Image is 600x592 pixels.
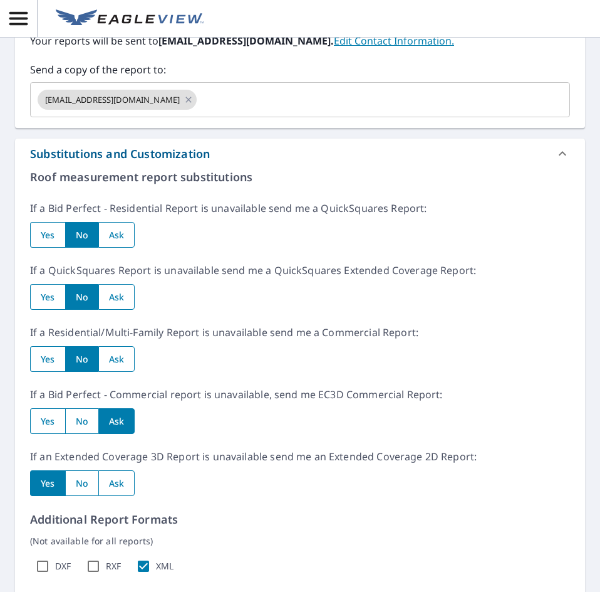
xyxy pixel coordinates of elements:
[30,62,570,77] label: Send a copy of the report to:
[30,263,570,278] p: If a QuickSquares Report is unavailable send me a QuickSquares Extended Coverage Report:
[56,9,204,28] img: EV Logo
[55,561,71,572] label: DXF
[30,201,570,216] p: If a Bid Perfect - Residential Report is unavailable send me a QuickSquares Report:
[30,534,570,547] p: (Not available for all reports)
[30,387,570,402] p: If a Bid Perfect - Commercial report is unavailable, send me EC3D Commercial Report:
[156,561,173,572] label: XML
[30,325,570,340] p: If a Residential/Multi-Family Report is unavailable send me a Commercial Report:
[15,139,585,169] div: Substitutions and Customization
[30,169,570,186] p: Roof measurement report substitutions
[30,511,570,528] p: Additional Report Formats
[30,145,210,162] div: Substitutions and Customization
[48,2,211,36] a: EV Logo
[30,33,570,48] label: Your reports will be sent to
[30,449,570,464] p: If an Extended Coverage 3D Report is unavailable send me an Extended Coverage 2D Report:
[38,94,187,106] span: [EMAIL_ADDRESS][DOMAIN_NAME]
[106,561,121,572] label: RXF
[334,34,454,48] a: EditContactInfo
[158,34,334,48] b: [EMAIL_ADDRESS][DOMAIN_NAME].
[38,90,197,110] div: [EMAIL_ADDRESS][DOMAIN_NAME]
